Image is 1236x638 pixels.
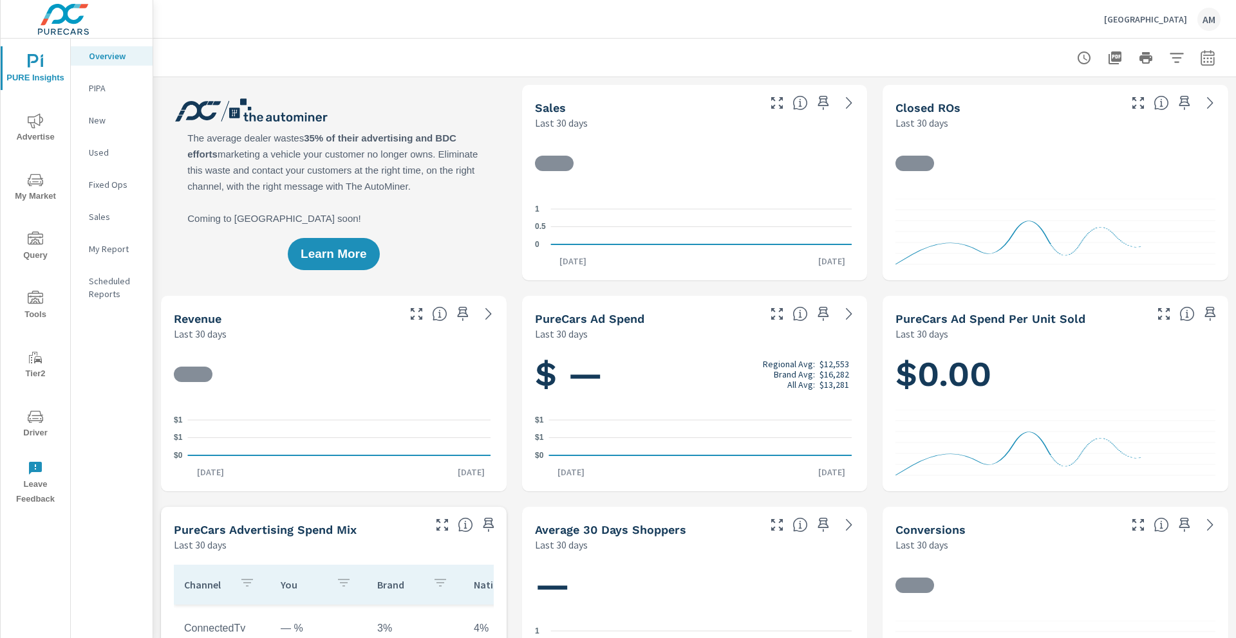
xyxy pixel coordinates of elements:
span: Save this to your personalized report [1174,93,1195,113]
h5: Revenue [174,312,221,325]
text: $1 [535,433,544,442]
span: Tier2 [5,350,66,381]
p: [DATE] [550,255,595,268]
p: [DATE] [188,466,233,479]
p: Fixed Ops [89,178,142,191]
a: See more details in report [839,304,859,324]
text: 1 [535,205,539,214]
text: $1 [174,433,183,442]
p: $16,282 [819,369,849,379]
p: All Avg: [787,379,815,390]
text: $0 [174,451,183,460]
text: 1 [535,626,539,635]
div: New [71,111,153,130]
button: Make Fullscreen [432,515,453,535]
text: $0 [535,451,544,460]
div: Sales [71,207,153,226]
div: Overview [71,46,153,66]
button: "Export Report to PDF" [1102,45,1128,71]
a: See more details in report [478,304,499,324]
h5: Sales [535,101,566,114]
span: Number of Repair Orders Closed by the selected dealership group over the selected time range. [So... [1154,95,1169,111]
a: See more details in report [839,515,859,535]
p: [GEOGRAPHIC_DATA] [1104,14,1187,25]
a: See more details in report [1200,93,1221,113]
button: Print Report [1133,45,1159,71]
span: Total cost of media for all PureCars channels for the selected dealership group over the selected... [792,306,808,322]
button: Make Fullscreen [1154,304,1174,324]
a: See more details in report [1200,515,1221,535]
text: 0.5 [535,223,546,232]
p: Brand Avg: [774,369,815,379]
p: Regional Avg: [763,359,815,369]
text: $1 [174,415,183,424]
span: Save this to your personalized report [1200,304,1221,324]
button: Make Fullscreen [1128,515,1148,535]
span: PURE Insights [5,54,66,86]
p: $12,553 [819,359,849,369]
p: Last 30 days [535,326,588,342]
p: Sales [89,210,142,223]
span: Number of vehicles sold by the dealership over the selected date range. [Source: This data is sou... [792,95,808,111]
button: Make Fullscreen [767,515,787,535]
span: Query [5,232,66,263]
p: [DATE] [809,255,854,268]
p: You [281,578,326,591]
p: Channel [184,578,229,591]
p: Last 30 days [895,326,948,342]
div: AM [1197,8,1221,31]
a: See more details in report [839,93,859,113]
p: [DATE] [449,466,494,479]
span: Learn More [301,248,366,260]
div: nav menu [1,39,70,512]
span: Save this to your personalized report [813,93,834,113]
span: Save this to your personalized report [478,515,499,535]
h5: Conversions [895,523,966,536]
h5: Closed ROs [895,101,960,114]
span: My Market [5,172,66,204]
p: Last 30 days [895,115,948,131]
p: Last 30 days [174,326,227,342]
div: My Report [71,239,153,259]
button: Learn More [288,238,379,270]
button: Make Fullscreen [1128,93,1148,113]
span: Save this to your personalized report [1174,515,1195,535]
h1: — [535,563,855,607]
p: My Report [89,242,142,255]
p: [DATE] [548,466,594,479]
div: Used [71,143,153,162]
text: 0 [535,240,539,249]
h5: PureCars Advertising Spend Mix [174,523,357,536]
p: Last 30 days [535,115,588,131]
h5: PureCars Ad Spend Per Unit Sold [895,312,1085,325]
button: Apply Filters [1164,45,1190,71]
div: Scheduled Reports [71,271,153,304]
p: Last 30 days [535,537,588,552]
span: Leave Feedback [5,460,66,507]
button: Make Fullscreen [767,304,787,324]
p: Used [89,146,142,159]
button: Make Fullscreen [406,304,427,324]
text: $1 [535,415,544,424]
span: The number of dealer-specified goals completed by a visitor. [Source: This data is provided by th... [1154,517,1169,533]
p: National [474,578,519,591]
span: Total sales revenue over the selected date range. [Source: This data is sourced from the dealer’s... [432,306,447,322]
h1: $ — [535,352,855,396]
span: A rolling 30 day total of daily Shoppers on the dealership website, averaged over the selected da... [792,517,808,533]
span: Save this to your personalized report [813,304,834,324]
p: Scheduled Reports [89,275,142,300]
p: $13,281 [819,379,849,390]
span: This table looks at how you compare to the amount of budget you spend per channel as opposed to y... [458,517,473,533]
span: Driver [5,409,66,441]
p: Overview [89,50,142,62]
span: Tools [5,291,66,322]
p: Brand [377,578,422,591]
span: Save this to your personalized report [813,515,834,535]
button: Select Date Range [1195,45,1221,71]
div: Fixed Ops [71,175,153,194]
p: Last 30 days [895,537,948,552]
p: New [89,114,142,127]
p: Last 30 days [174,537,227,552]
p: PIPA [89,82,142,95]
span: Advertise [5,113,66,145]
